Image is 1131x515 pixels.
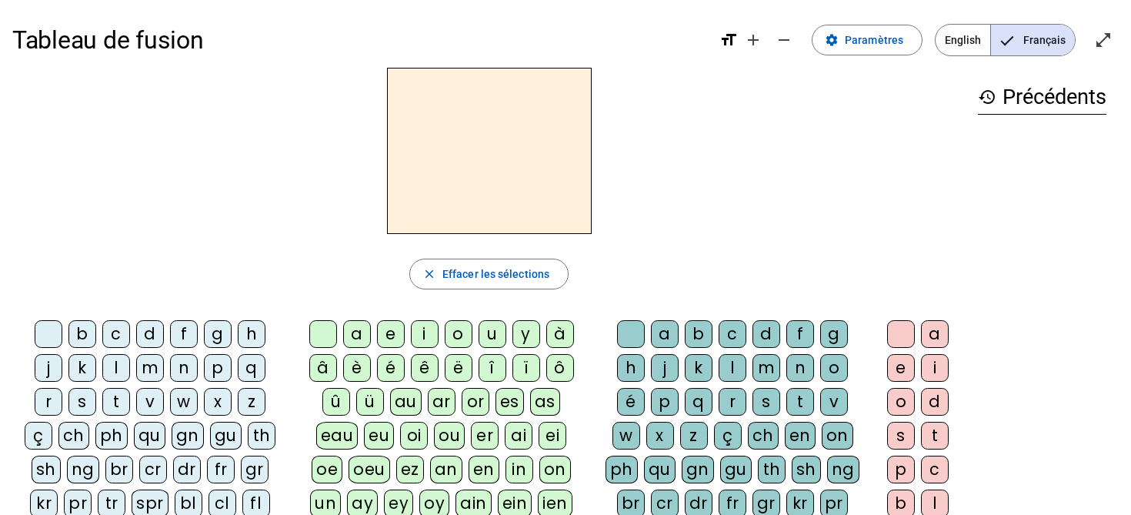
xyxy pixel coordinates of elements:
[139,456,167,483] div: cr
[719,354,746,382] div: l
[752,354,780,382] div: m
[422,267,436,281] mat-icon: close
[921,354,949,382] div: i
[495,388,524,416] div: es
[785,422,816,450] div: en
[978,88,996,106] mat-icon: history
[35,388,62,416] div: r
[349,456,390,483] div: oeu
[322,388,350,416] div: û
[12,15,707,65] h1: Tableau de fusion
[546,320,574,348] div: à
[719,320,746,348] div: c
[445,320,472,348] div: o
[102,354,130,382] div: l
[685,354,712,382] div: k
[546,354,574,382] div: ô
[606,456,638,483] div: ph
[617,388,645,416] div: é
[685,388,712,416] div: q
[812,25,922,55] button: Paramètres
[343,354,371,382] div: è
[752,388,780,416] div: s
[887,354,915,382] div: e
[921,456,949,483] div: c
[539,456,571,483] div: on
[173,456,201,483] div: dr
[651,354,679,382] div: j
[719,388,746,416] div: r
[377,354,405,382] div: é
[685,320,712,348] div: b
[1094,31,1113,49] mat-icon: open_in_full
[479,354,506,382] div: î
[409,259,569,289] button: Effacer les sélections
[67,456,99,483] div: ng
[617,354,645,382] div: h
[411,354,439,382] div: ê
[241,456,269,483] div: gr
[887,422,915,450] div: s
[887,456,915,483] div: p
[204,320,232,348] div: g
[775,31,793,49] mat-icon: remove
[428,388,455,416] div: ar
[512,354,540,382] div: ï
[411,320,439,348] div: i
[471,422,499,450] div: er
[430,456,462,483] div: an
[978,80,1106,115] h3: Précédents
[786,388,814,416] div: t
[786,320,814,348] div: f
[991,25,1075,55] span: Français
[136,388,164,416] div: v
[204,388,232,416] div: x
[651,388,679,416] div: p
[445,354,472,382] div: ë
[719,31,738,49] mat-icon: format_size
[400,422,428,450] div: oi
[170,354,198,382] div: n
[170,388,198,416] div: w
[238,354,265,382] div: q
[744,31,762,49] mat-icon: add
[134,422,165,450] div: qu
[887,388,915,416] div: o
[170,320,198,348] div: f
[935,24,1076,56] mat-button-toggle-group: Language selection
[921,388,949,416] div: d
[820,320,848,348] div: g
[172,422,204,450] div: gn
[434,422,465,450] div: ou
[714,422,742,450] div: ç
[377,320,405,348] div: e
[539,422,566,450] div: ei
[820,388,848,416] div: v
[390,388,422,416] div: au
[921,422,949,450] div: t
[748,422,779,450] div: ch
[682,456,714,483] div: gn
[505,422,532,450] div: ai
[356,388,384,416] div: ü
[248,422,275,450] div: th
[95,422,128,450] div: ph
[316,422,359,450] div: eau
[530,388,560,416] div: as
[35,354,62,382] div: j
[343,320,371,348] div: a
[207,456,235,483] div: fr
[769,25,799,55] button: Diminuer la taille de la police
[364,422,394,450] div: eu
[1088,25,1119,55] button: Entrer en plein écran
[396,456,424,483] div: ez
[210,422,242,450] div: gu
[102,388,130,416] div: t
[25,422,52,450] div: ç
[845,31,903,49] span: Paramètres
[720,456,752,483] div: gu
[136,354,164,382] div: m
[312,456,342,483] div: oe
[792,456,821,483] div: sh
[204,354,232,382] div: p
